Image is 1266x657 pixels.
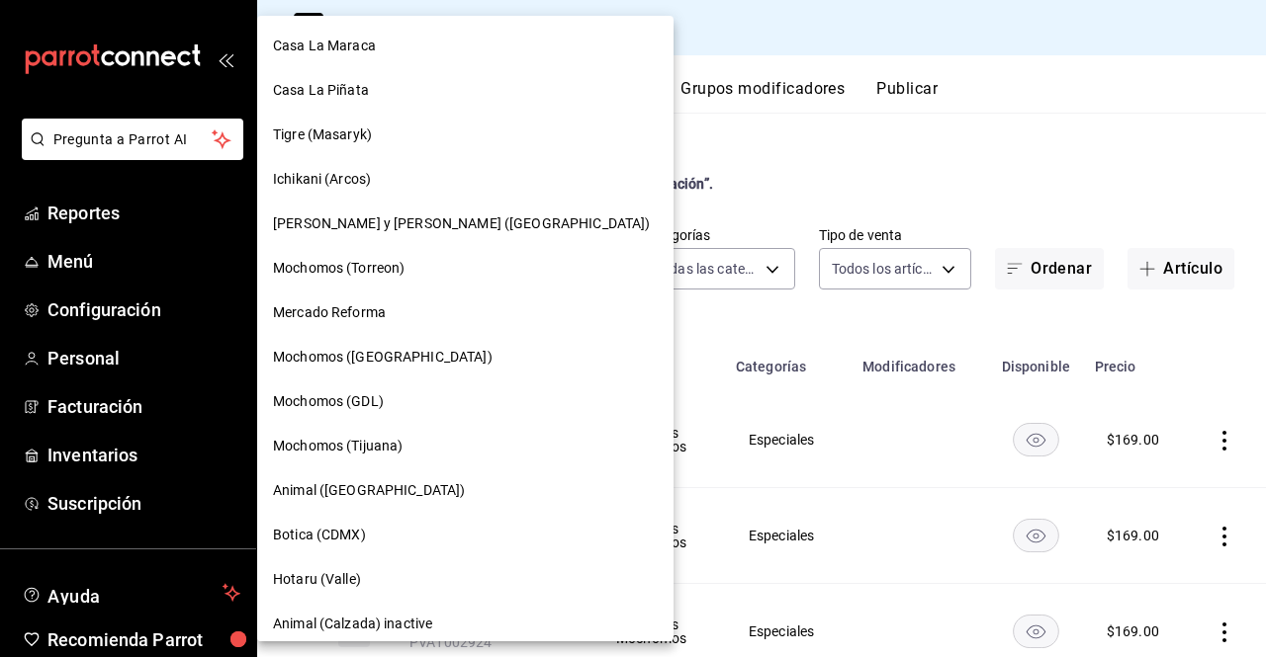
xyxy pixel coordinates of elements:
[257,290,674,335] div: Mercado Reforma
[273,525,366,545] span: Botica (CDMX)
[273,302,386,323] span: Mercado Reforma
[257,157,674,202] div: Ichikani (Arcos)
[273,213,650,234] span: [PERSON_NAME] y [PERSON_NAME] ([GEOGRAPHIC_DATA])
[257,513,674,557] div: Botica (CDMX)
[257,557,674,602] div: Hotaru (Valle)
[273,124,372,145] span: Tigre (Masaryk)
[257,113,674,157] div: Tigre (Masaryk)
[257,24,674,68] div: Casa La Maraca
[273,347,493,368] span: Mochomos ([GEOGRAPHIC_DATA])
[257,602,674,646] div: Animal (Calzada) inactive
[273,436,403,456] span: Mochomos (Tijuana)
[257,246,674,290] div: Mochomos (Torreon)
[257,424,674,468] div: Mochomos (Tijuana)
[273,480,465,501] span: Animal ([GEOGRAPHIC_DATA])
[273,36,376,56] span: Casa La Maraca
[273,169,371,190] span: Ichikani (Arcos)
[257,379,674,424] div: Mochomos (GDL)
[257,68,674,113] div: Casa La Piñata
[273,569,361,590] span: Hotaru (Valle)
[273,258,405,279] span: Mochomos (Torreon)
[257,202,674,246] div: [PERSON_NAME] y [PERSON_NAME] ([GEOGRAPHIC_DATA])
[257,335,674,379] div: Mochomos ([GEOGRAPHIC_DATA])
[273,391,384,412] span: Mochomos (GDL)
[273,80,369,101] span: Casa La Piñata
[257,468,674,513] div: Animal ([GEOGRAPHIC_DATA])
[273,614,432,634] span: Animal (Calzada) inactive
